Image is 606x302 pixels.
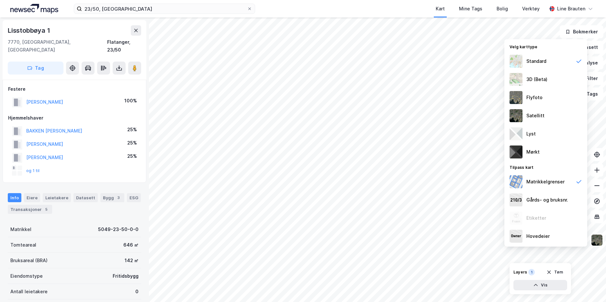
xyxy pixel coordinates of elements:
[574,271,606,302] div: Kontrollprogram for chat
[510,145,522,158] img: nCdM7BzjoCAAAAAElFTkSuQmCC
[560,25,603,38] button: Bokmerker
[526,130,536,138] div: Lyst
[127,126,137,134] div: 25%
[10,272,43,280] div: Eiendomstype
[124,97,137,105] div: 100%
[526,75,547,83] div: 3D (Beta)
[510,230,522,243] img: majorOwner.b5e170eddb5c04bfeeff.jpeg
[127,193,141,202] div: ESG
[10,288,48,296] div: Antall leietakere
[526,112,544,120] div: Satellitt
[542,267,567,277] button: Tøm
[526,214,546,222] div: Etiketter
[510,109,522,122] img: 9k=
[573,87,603,100] button: Tags
[513,280,567,290] button: Vis
[526,94,543,101] div: Flyfoto
[459,5,482,13] div: Mine Tags
[8,114,141,122] div: Hjemmelshaver
[8,193,21,202] div: Info
[528,269,535,275] div: 1
[526,57,546,65] div: Standard
[436,5,445,13] div: Kart
[513,270,527,275] div: Layers
[125,257,139,264] div: 142 ㎡
[510,193,522,206] img: cadastreKeys.547ab17ec502f5a4ef2b.jpeg
[43,206,50,213] div: 5
[526,148,540,156] div: Mørkt
[10,257,48,264] div: Bruksareal (BRA)
[10,241,36,249] div: Tomteareal
[497,5,508,13] div: Bolig
[24,193,40,202] div: Eiere
[100,193,124,202] div: Bygg
[504,41,587,52] div: Velg karttype
[8,62,63,75] button: Tag
[127,139,137,147] div: 25%
[526,232,550,240] div: Hovedeier
[557,5,585,13] div: Line Brauten
[98,226,139,233] div: 5049-23-50-0-0
[127,152,137,160] div: 25%
[510,91,522,104] img: Z
[8,205,52,214] div: Transaksjoner
[591,234,603,246] img: 9k=
[10,226,31,233] div: Matrikkel
[526,178,565,186] div: Matrikkelgrenser
[107,38,141,54] div: Flatanger, 23/50
[10,4,58,14] img: logo.a4113a55bc3d86da70a041830d287a7e.svg
[115,194,122,201] div: 3
[113,272,139,280] div: Fritidsbygg
[510,212,522,225] img: Z
[510,175,522,188] img: cadastreBorders.cfe08de4b5ddd52a10de.jpeg
[510,73,522,86] img: Z
[574,271,606,302] iframe: Chat Widget
[510,127,522,140] img: luj3wr1y2y3+OchiMxRmMxRlscgabnMEmZ7DJGWxyBpucwSZnsMkZbHIGm5zBJmewyRlscgabnMEmZ7DJGWxyBpucwSZnsMkZ...
[43,193,71,202] div: Leietakere
[510,55,522,68] img: Z
[73,193,98,202] div: Datasett
[572,72,603,85] button: Filter
[82,4,247,14] input: Søk på adresse, matrikkel, gårdeiere, leietakere eller personer
[526,196,568,204] div: Gårds- og bruksnr.
[504,161,587,173] div: Tilpass kart
[8,85,141,93] div: Festere
[8,25,51,36] div: Lisstobbøya 1
[135,288,139,296] div: 0
[522,5,540,13] div: Verktøy
[8,38,107,54] div: 7770, [GEOGRAPHIC_DATA], [GEOGRAPHIC_DATA]
[123,241,139,249] div: 646 ㎡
